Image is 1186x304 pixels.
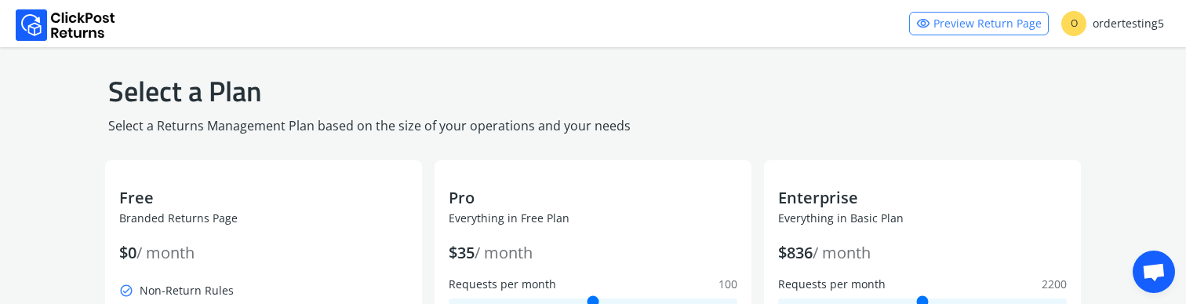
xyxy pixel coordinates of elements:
[916,13,930,35] span: visibility
[119,280,408,302] p: Non-Return Rules
[1061,11,1086,36] span: O
[1042,277,1067,292] span: 2200
[119,211,408,226] p: Branded Returns Page
[1061,11,1164,36] div: ordertesting5
[1133,251,1175,293] a: Open chat
[778,211,1067,226] p: Everything in Basic Plan
[136,242,195,263] span: / month
[449,277,737,292] label: Requests per month
[778,277,1067,292] label: Requests per month
[108,116,1078,135] p: Select a Returns Management Plan based on the size of your operations and your needs
[449,187,737,209] p: Pro
[119,187,408,209] p: Free
[449,242,737,264] p: $ 35
[475,242,533,263] span: / month
[778,187,1067,209] p: Enterprise
[909,12,1049,35] a: visibilityPreview Return Page
[119,280,133,302] span: check_circle
[719,277,737,292] span: 100
[813,242,871,263] span: / month
[119,242,408,264] p: $ 0
[449,211,737,226] p: Everything in Free Plan
[16,9,115,41] img: Logo
[108,72,1078,110] h1: Select a Plan
[778,242,1067,264] p: $ 836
